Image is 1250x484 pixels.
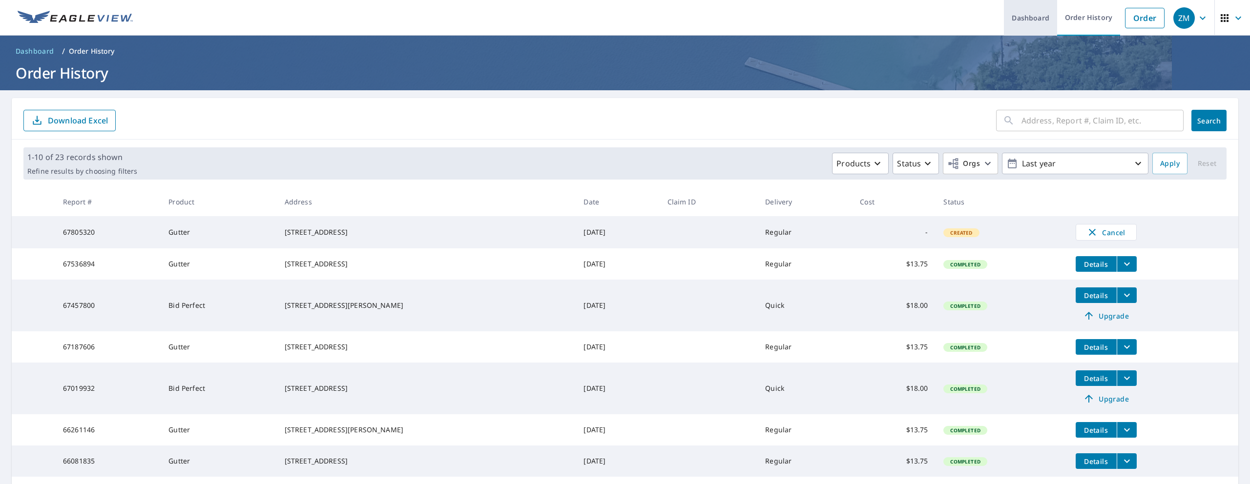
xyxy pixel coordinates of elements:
div: [STREET_ADDRESS][PERSON_NAME] [285,425,568,435]
span: Completed [944,458,986,465]
td: [DATE] [576,248,659,280]
td: [DATE] [576,414,659,445]
span: Details [1082,291,1111,300]
td: $13.75 [852,445,936,477]
td: 67536894 [55,248,161,280]
p: Status [897,158,921,169]
h1: Order History [12,63,1238,83]
td: Gutter [161,248,276,280]
td: 67019932 [55,363,161,414]
td: Bid Perfect [161,363,276,414]
span: Details [1082,457,1111,466]
td: $18.00 [852,280,936,331]
span: Details [1082,260,1111,269]
td: - [852,216,936,248]
a: Upgrade [1076,391,1137,406]
td: 67187606 [55,331,161,363]
span: Upgrade [1082,393,1131,404]
button: detailsBtn-67019932 [1076,370,1117,386]
td: Gutter [161,331,276,363]
button: detailsBtn-66261146 [1076,422,1117,438]
td: Gutter [161,414,276,445]
td: $13.75 [852,414,936,445]
button: detailsBtn-67536894 [1076,256,1117,272]
td: Regular [757,331,852,363]
input: Address, Report #, Claim ID, etc. [1021,107,1184,134]
td: $18.00 [852,363,936,414]
td: Quick [757,363,852,414]
td: 66261146 [55,414,161,445]
button: detailsBtn-67187606 [1076,339,1117,355]
th: Date [576,187,659,216]
span: Completed [944,344,986,351]
button: filesDropdownBtn-66261146 [1117,422,1137,438]
td: 66081835 [55,445,161,477]
img: EV Logo [18,11,133,25]
span: Completed [944,385,986,392]
div: [STREET_ADDRESS] [285,383,568,393]
a: Dashboard [12,43,58,59]
button: filesDropdownBtn-67536894 [1117,256,1137,272]
th: Claim ID [660,187,758,216]
div: [STREET_ADDRESS][PERSON_NAME] [285,301,568,310]
span: Created [944,229,978,236]
button: detailsBtn-67457800 [1076,287,1117,303]
button: detailsBtn-66081835 [1076,453,1117,469]
button: Cancel [1076,224,1137,241]
div: ZM [1173,7,1195,29]
span: Dashboard [16,46,54,56]
div: [STREET_ADDRESS] [285,456,568,466]
nav: breadcrumb [12,43,1238,59]
span: Search [1199,116,1219,125]
span: Details [1082,374,1111,383]
button: Orgs [943,153,998,174]
div: [STREET_ADDRESS] [285,227,568,237]
td: $13.75 [852,248,936,280]
th: Report # [55,187,161,216]
button: Last year [1002,153,1148,174]
td: [DATE] [576,280,659,331]
td: [DATE] [576,445,659,477]
th: Delivery [757,187,852,216]
p: Last year [1018,155,1132,172]
td: Gutter [161,216,276,248]
span: Details [1082,343,1111,352]
span: Upgrade [1082,310,1131,322]
td: Regular [757,248,852,280]
span: Orgs [947,158,980,170]
span: Cancel [1086,226,1126,238]
div: [STREET_ADDRESS] [285,259,568,269]
td: Quick [757,280,852,331]
span: Apply [1160,158,1180,170]
td: 67457800 [55,280,161,331]
td: Gutter [161,445,276,477]
th: Product [161,187,276,216]
td: Bid Perfect [161,280,276,331]
a: Order [1125,8,1165,28]
button: Status [893,153,939,174]
div: [STREET_ADDRESS] [285,342,568,352]
button: Search [1191,110,1227,131]
th: Status [936,187,1067,216]
p: Download Excel [48,115,108,126]
td: $13.75 [852,331,936,363]
button: filesDropdownBtn-67187606 [1117,339,1137,355]
td: [DATE] [576,216,659,248]
td: [DATE] [576,363,659,414]
span: Completed [944,302,986,309]
td: Regular [757,216,852,248]
p: 1-10 of 23 records shown [27,151,137,163]
td: [DATE] [576,331,659,363]
td: Regular [757,414,852,445]
td: 67805320 [55,216,161,248]
p: Products [836,158,871,169]
span: Completed [944,261,986,268]
th: Cost [852,187,936,216]
p: Refine results by choosing filters [27,167,137,176]
button: Download Excel [23,110,116,131]
th: Address [277,187,576,216]
button: filesDropdownBtn-67019932 [1117,370,1137,386]
li: / [62,45,65,57]
td: Regular [757,445,852,477]
button: Products [832,153,889,174]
